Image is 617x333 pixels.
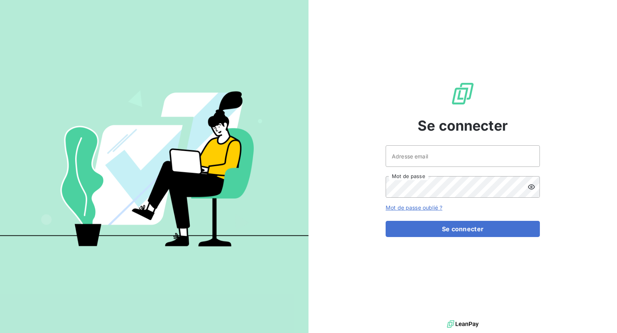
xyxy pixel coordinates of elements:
[447,318,479,330] img: logo
[386,204,442,211] a: Mot de passe oublié ?
[386,221,540,237] button: Se connecter
[386,145,540,167] input: placeholder
[450,81,475,106] img: Logo LeanPay
[418,115,508,136] span: Se connecter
